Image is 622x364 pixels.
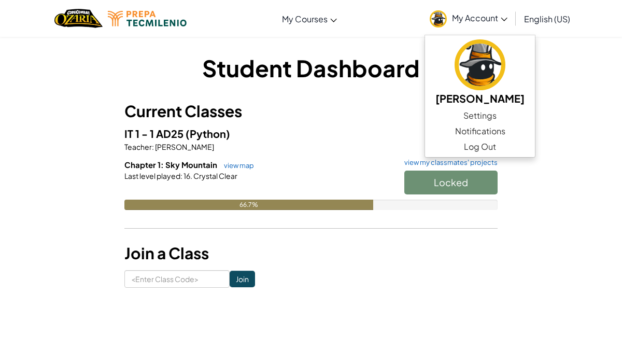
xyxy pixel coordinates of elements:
a: My Account [425,2,513,35]
h5: [PERSON_NAME] [435,90,525,106]
img: avatar [455,39,505,90]
img: Home [54,8,103,29]
span: My Courses [282,13,328,24]
span: Notifications [455,125,505,137]
span: Chapter 1: Sky Mountain [124,160,219,170]
a: view my classmates' projects [399,159,498,166]
span: My Account [452,12,507,23]
a: Ozaria by CodeCombat logo [54,8,103,29]
span: IT 1 - 1 AD25 [124,127,186,140]
h1: Student Dashboard [124,52,498,84]
a: Log Out [425,139,535,155]
a: view map [219,161,254,170]
span: English (US) [524,13,570,24]
span: Last level played [124,171,180,180]
span: Crystal Clear [192,171,237,180]
span: (Python) [186,127,230,140]
span: 16. [182,171,192,180]
a: [PERSON_NAME] [425,38,535,108]
span: Teacher [124,142,152,151]
a: Settings [425,108,535,123]
input: <Enter Class Code> [124,270,230,288]
span: [PERSON_NAME] [154,142,214,151]
a: English (US) [519,5,575,33]
h3: Join a Class [124,242,498,265]
div: 66.7% [124,200,373,210]
input: Join [230,271,255,287]
span: : [180,171,182,180]
span: : [152,142,154,151]
a: Notifications [425,123,535,139]
img: Tecmilenio logo [108,11,187,26]
a: My Courses [277,5,342,33]
h3: Current Classes [124,100,498,123]
img: avatar [430,10,447,27]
